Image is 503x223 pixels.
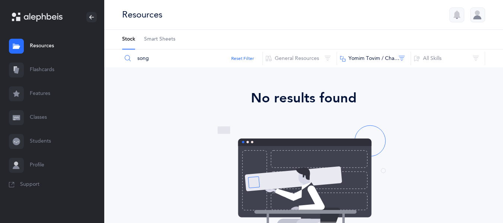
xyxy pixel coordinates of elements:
[231,55,254,62] button: Reset Filter
[411,50,485,67] button: All Skills
[262,50,337,67] button: General Resources
[466,186,494,214] iframe: Drift Widget Chat Controller
[20,181,39,188] span: Support
[125,88,482,108] div: No results found
[122,9,162,21] div: Resources
[122,50,263,67] input: Search Resources
[337,50,411,67] button: Yomim Tovim / Chagim
[144,36,175,43] span: Smart Sheets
